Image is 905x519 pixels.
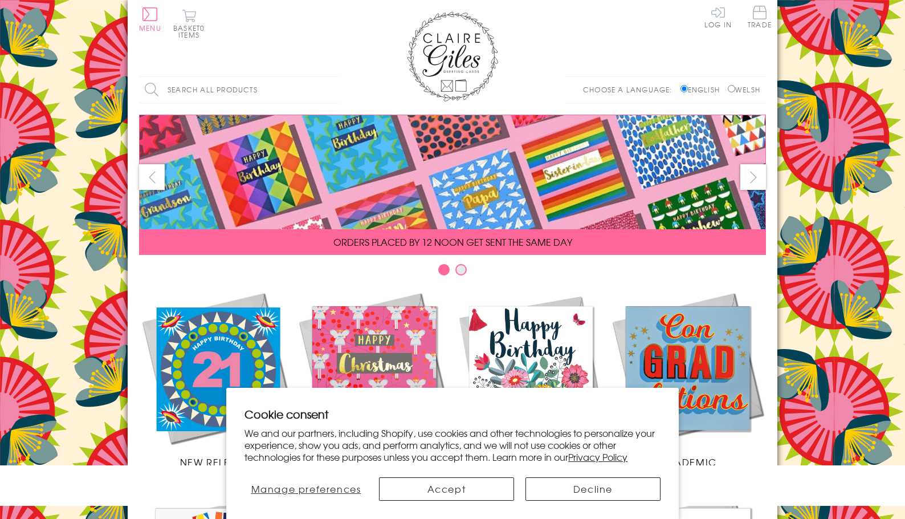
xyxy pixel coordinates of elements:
[568,450,627,464] a: Privacy Policy
[455,264,467,275] button: Carousel Page 2
[609,290,766,469] a: Academic
[452,290,609,469] a: Birthdays
[139,23,161,33] span: Menu
[244,427,661,463] p: We and our partners, including Shopify, use cookies and other technologies to personalize your ex...
[296,290,452,469] a: Christmas
[525,477,661,501] button: Decline
[680,84,725,95] label: English
[583,84,678,95] p: Choose a language:
[178,23,205,40] span: 0 items
[251,482,361,496] span: Manage preferences
[438,264,450,275] button: Carousel Page 1 (Current Slide)
[740,164,766,190] button: next
[680,85,688,92] input: English
[139,164,165,190] button: prev
[748,6,772,28] span: Trade
[658,455,717,469] span: Academic
[704,6,732,28] a: Log In
[728,84,760,95] label: Welsh
[407,11,498,102] img: Claire Giles Greetings Cards
[139,77,339,103] input: Search all products
[244,477,368,501] button: Manage preferences
[139,263,766,281] div: Carousel Pagination
[748,6,772,30] a: Trade
[333,235,572,249] span: ORDERS PLACED BY 12 NOON GET SENT THE SAME DAY
[173,9,205,38] button: Basket0 items
[379,477,514,501] button: Accept
[139,290,296,469] a: New Releases
[139,7,161,31] button: Menu
[244,406,661,422] h2: Cookie consent
[180,455,255,469] span: New Releases
[327,77,339,103] input: Search
[728,85,735,92] input: Welsh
